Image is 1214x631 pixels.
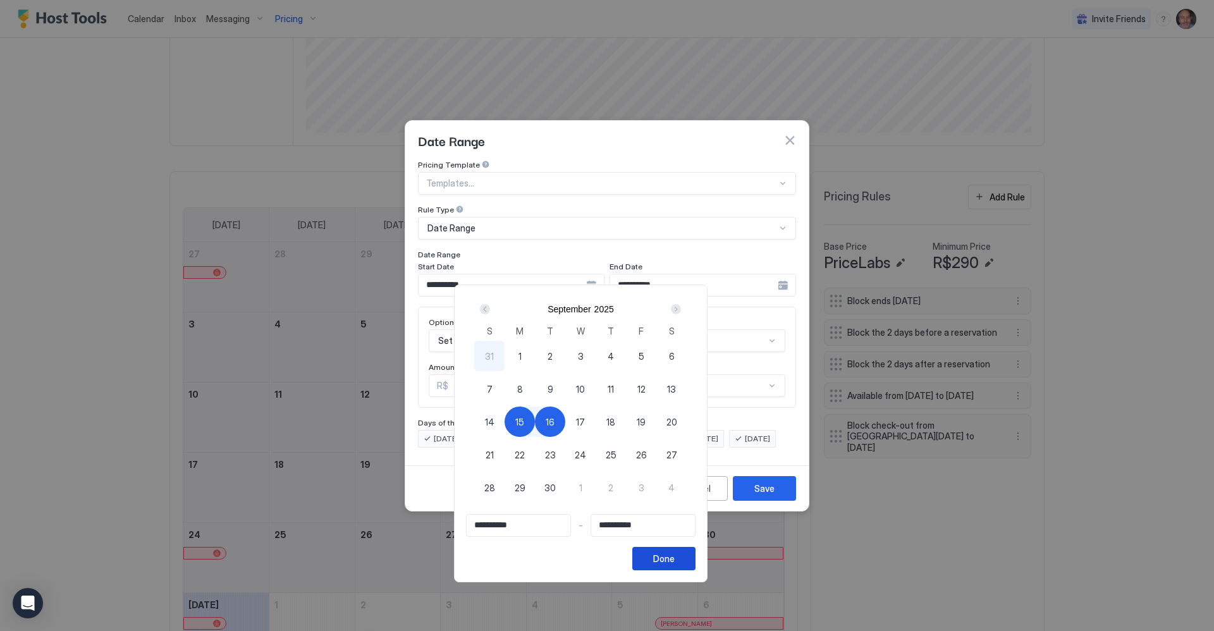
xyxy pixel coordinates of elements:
button: Done [632,547,696,570]
span: 24 [575,448,586,462]
span: 1 [518,350,522,363]
button: 25 [596,439,626,470]
button: 28 [474,472,505,503]
button: 5 [626,341,656,371]
button: 31 [474,341,505,371]
div: Open Intercom Messenger [13,588,43,618]
span: 13 [667,383,676,396]
span: 16 [546,415,555,429]
span: 5 [639,350,644,363]
span: 17 [576,415,585,429]
span: T [608,324,614,338]
span: 29 [515,481,525,494]
span: 7 [487,383,493,396]
input: Input Field [467,515,570,536]
button: 2025 [594,304,614,314]
button: 18 [596,407,626,437]
span: 9 [548,383,553,396]
span: S [487,324,493,338]
button: 1 [505,341,535,371]
span: - [579,520,583,531]
button: 6 [656,341,687,371]
span: 31 [485,350,494,363]
input: Input Field [591,515,695,536]
span: 23 [545,448,556,462]
button: 26 [626,439,656,470]
span: 21 [486,448,494,462]
span: M [516,324,524,338]
button: 20 [656,407,687,437]
span: 27 [666,448,677,462]
button: 13 [656,374,687,404]
button: Next [666,302,684,317]
div: Done [653,552,675,565]
button: 14 [474,407,505,437]
button: 2 [535,341,565,371]
button: 22 [505,439,535,470]
button: 30 [535,472,565,503]
span: 8 [517,383,523,396]
button: 8 [505,374,535,404]
span: 25 [606,448,616,462]
span: 26 [636,448,647,462]
span: 6 [669,350,675,363]
span: T [547,324,553,338]
span: S [669,324,675,338]
span: 3 [639,481,644,494]
button: 16 [535,407,565,437]
button: 9 [535,374,565,404]
button: 7 [474,374,505,404]
button: 10 [565,374,596,404]
span: 10 [576,383,585,396]
button: 19 [626,407,656,437]
span: 28 [484,481,495,494]
span: W [577,324,585,338]
button: 4 [656,472,687,503]
button: 29 [505,472,535,503]
span: 18 [606,415,615,429]
span: 15 [515,415,524,429]
span: 3 [578,350,584,363]
button: September [548,304,591,314]
button: 1 [565,472,596,503]
span: F [639,324,644,338]
button: 11 [596,374,626,404]
span: 30 [544,481,556,494]
button: 23 [535,439,565,470]
span: 2 [608,481,613,494]
button: 3 [565,341,596,371]
span: 4 [608,350,614,363]
span: 1 [579,481,582,494]
button: 24 [565,439,596,470]
button: 3 [626,472,656,503]
button: Prev [477,302,494,317]
button: 12 [626,374,656,404]
button: 21 [474,439,505,470]
button: 4 [596,341,626,371]
button: 27 [656,439,687,470]
button: 17 [565,407,596,437]
span: 2 [548,350,553,363]
span: 22 [515,448,525,462]
button: 2 [596,472,626,503]
span: 20 [666,415,677,429]
button: 15 [505,407,535,437]
span: 19 [637,415,646,429]
span: 11 [608,383,614,396]
span: 12 [637,383,646,396]
span: 14 [485,415,494,429]
span: 4 [668,481,675,494]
